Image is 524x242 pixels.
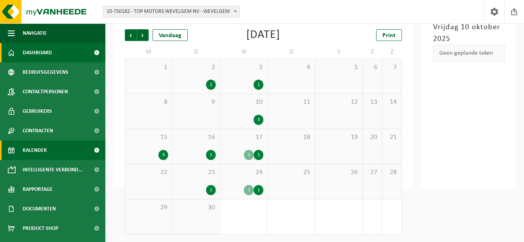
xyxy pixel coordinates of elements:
[176,168,216,177] span: 23
[23,23,47,43] span: Navigatie
[23,62,68,82] span: Bedrijfsgegevens
[244,185,254,195] div: 1
[319,98,359,107] span: 12
[319,63,359,72] span: 5
[23,141,47,160] span: Kalender
[363,45,382,59] td: Z
[176,203,216,212] span: 30
[433,45,504,61] div: Geen geplande taken
[367,168,378,177] span: 27
[224,133,263,142] span: 17
[137,29,149,41] span: Volgende
[125,45,172,59] td: M
[23,101,52,121] span: Gebruikers
[206,80,216,90] div: 1
[172,45,220,59] td: D
[129,63,168,72] span: 1
[23,160,83,180] span: Intelligente verbond...
[206,150,216,160] div: 1
[367,63,378,72] span: 6
[386,98,398,107] span: 14
[129,203,168,212] span: 29
[315,45,363,59] td: V
[129,168,168,177] span: 22
[319,168,359,177] span: 26
[176,133,216,142] span: 16
[272,63,311,72] span: 4
[254,150,263,160] div: 1
[319,133,359,142] span: 19
[433,21,504,45] h3: Vrijdag 10 oktober 2025
[272,168,311,177] span: 25
[224,63,263,72] span: 3
[246,29,280,41] div: [DATE]
[153,29,188,41] div: Vandaag
[268,45,315,59] td: D
[272,133,311,142] span: 18
[367,133,378,142] span: 20
[272,98,311,107] span: 11
[23,199,56,219] span: Documenten
[23,121,53,141] span: Contracten
[129,133,168,142] span: 15
[158,150,168,160] div: 3
[386,133,398,142] span: 21
[254,115,263,125] div: 3
[254,185,263,195] div: 1
[386,168,398,177] span: 28
[382,45,402,59] td: Z
[220,45,268,59] td: W
[103,6,240,18] span: 10-750182 - TOP MOTORS WEVELGEM NV - WEVELGEM
[224,98,263,107] span: 10
[176,98,216,107] span: 9
[129,98,168,107] span: 8
[23,43,52,62] span: Dashboard
[206,185,216,195] div: 1
[244,150,254,160] div: 1
[23,219,58,238] span: Product Shop
[23,180,53,199] span: Rapportage
[23,82,68,101] span: Contactpersonen
[176,63,216,72] span: 2
[367,98,378,107] span: 13
[386,63,398,72] span: 7
[254,80,263,90] div: 1
[376,29,402,41] a: Print
[224,168,263,177] span: 24
[103,6,239,17] span: 10-750182 - TOP MOTORS WEVELGEM NV - WEVELGEM
[125,29,137,41] span: Vorige
[382,32,396,39] span: Print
